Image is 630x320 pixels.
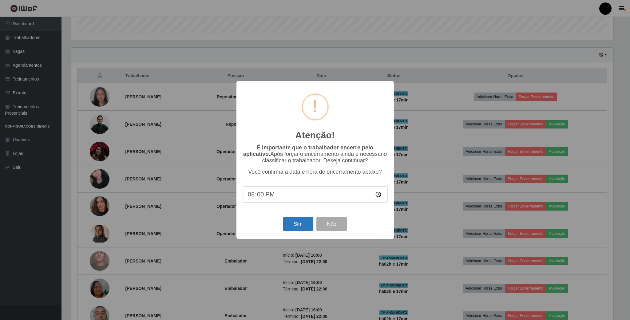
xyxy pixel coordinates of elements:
h2: Atenção! [295,130,335,141]
b: É importante que o trabalhador encerre pelo aplicativo. [243,144,373,157]
button: Não [316,217,347,231]
button: Sim [283,217,313,231]
p: Você confirma a data e hora de encerramento abaixo? [243,169,388,175]
p: Após forçar o encerramento ainda é necessário classificar o trabalhador. Deseja continuar? [243,144,388,164]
